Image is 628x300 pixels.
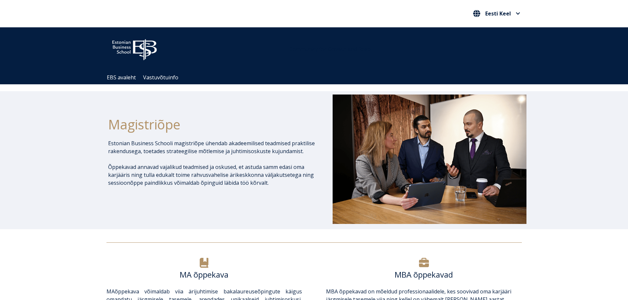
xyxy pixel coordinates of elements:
[326,288,338,295] a: MBA
[108,116,315,133] h1: Magistriõpe
[106,288,115,295] a: MA
[326,270,522,280] h6: MBA õppekavad
[333,95,526,224] img: DSC_1073
[106,270,302,280] h6: MA õppekava
[108,163,315,187] p: Õppekavad annavad vajalikud teadmised ja oskused, et astuda samm edasi oma karjääris ning tulla e...
[107,74,136,81] a: EBS avaleht
[103,71,532,84] div: Navigation Menu
[289,45,371,53] span: Community for Growth and Resp
[108,139,315,155] p: Estonian Business Schooli magistriõpe ühendab akadeemilised teadmised praktilise rakendusega, toe...
[106,34,163,62] img: ebs_logo2016_white
[471,8,522,19] button: Eesti Keel
[143,74,178,81] a: Vastuvõtuinfo
[471,8,522,19] nav: Vali oma keel
[485,11,511,16] span: Eesti Keel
